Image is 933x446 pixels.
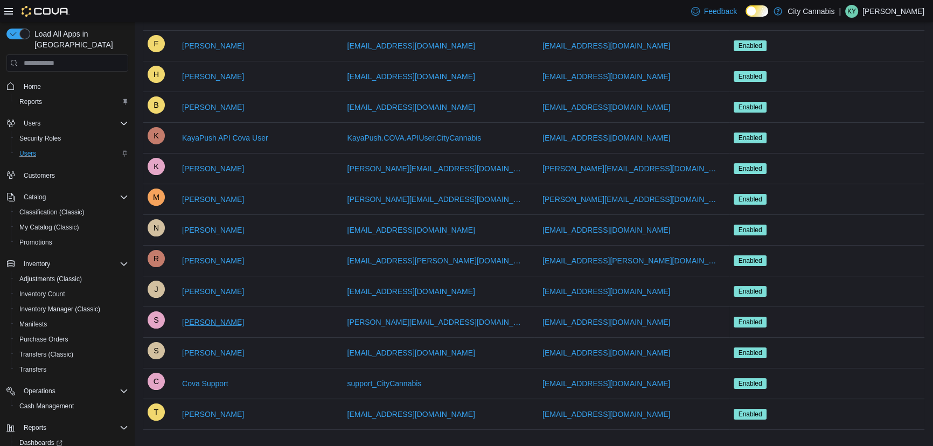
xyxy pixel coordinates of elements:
[19,169,59,182] a: Customers
[182,194,244,205] span: [PERSON_NAME]
[19,320,47,329] span: Manifests
[15,333,73,346] a: Purchase Orders
[15,348,128,361] span: Transfers (Classic)
[542,378,670,389] span: [EMAIL_ADDRESS][DOMAIN_NAME]
[24,423,46,432] span: Reports
[148,127,165,144] div: KayaPush
[11,399,133,414] button: Cash Management
[2,256,133,271] button: Inventory
[182,102,244,113] span: [PERSON_NAME]
[19,421,128,434] span: Reports
[19,208,85,217] span: Classification (Classic)
[739,379,762,388] span: Enabled
[178,158,248,179] button: [PERSON_NAME]
[343,96,479,118] button: [EMAIL_ADDRESS][DOMAIN_NAME]
[2,420,133,435] button: Reports
[154,158,159,175] span: K
[148,281,165,298] div: Javier
[148,403,165,421] div: Tyler
[178,373,233,394] button: Cova Support
[19,117,128,130] span: Users
[154,66,159,83] span: H
[542,347,670,358] span: [EMAIL_ADDRESS][DOMAIN_NAME]
[538,189,725,210] button: [PERSON_NAME][EMAIL_ADDRESS][DOMAIN_NAME]
[734,163,767,174] span: Enabled
[19,80,45,93] a: Home
[22,6,69,17] img: Cova
[343,66,479,87] button: [EMAIL_ADDRESS][DOMAIN_NAME]
[19,238,52,247] span: Promotions
[19,385,128,398] span: Operations
[30,29,128,50] span: Load All Apps in [GEOGRAPHIC_DATA]
[704,6,737,17] span: Feedback
[347,317,526,327] span: [PERSON_NAME][EMAIL_ADDRESS][DOMAIN_NAME]
[734,409,767,420] span: Enabled
[182,286,244,297] span: [PERSON_NAME]
[839,5,841,18] p: |
[15,363,51,376] a: Transfers
[178,127,273,149] button: KayaPush API Cova User
[19,134,61,143] span: Security Roles
[19,169,128,182] span: Customers
[15,288,128,301] span: Inventory Count
[2,116,133,131] button: Users
[542,225,670,235] span: [EMAIL_ADDRESS][DOMAIN_NAME]
[15,400,78,413] a: Cash Management
[15,206,89,219] a: Classification (Classic)
[734,133,767,143] span: Enabled
[15,318,51,331] a: Manifests
[182,40,244,51] span: [PERSON_NAME]
[347,163,526,174] span: [PERSON_NAME][EMAIL_ADDRESS][DOMAIN_NAME]
[11,220,133,235] button: My Catalog (Classic)
[538,250,725,271] button: [EMAIL_ADDRESS][PERSON_NAME][DOMAIN_NAME]
[847,5,856,18] span: KY
[148,373,165,390] div: Cova
[343,35,479,57] button: [EMAIL_ADDRESS][DOMAIN_NAME]
[154,311,159,329] span: S
[11,332,133,347] button: Purchase Orders
[19,117,45,130] button: Users
[178,66,248,87] button: [PERSON_NAME]
[24,387,55,395] span: Operations
[178,281,248,302] button: [PERSON_NAME]
[178,35,248,57] button: [PERSON_NAME]
[154,127,159,144] span: K
[347,347,475,358] span: [EMAIL_ADDRESS][DOMAIN_NAME]
[178,342,248,364] button: [PERSON_NAME]
[739,102,762,112] span: Enabled
[734,255,767,266] span: Enabled
[15,236,128,249] span: Promotions
[19,149,36,158] span: Users
[24,119,40,128] span: Users
[15,318,128,331] span: Manifests
[11,271,133,287] button: Adjustments (Classic)
[24,171,55,180] span: Customers
[19,257,54,270] button: Inventory
[182,347,244,358] span: [PERSON_NAME]
[734,71,767,82] span: Enabled
[788,5,834,18] p: City Cannabis
[15,147,128,160] span: Users
[542,194,721,205] span: [PERSON_NAME][EMAIL_ADDRESS][DOMAIN_NAME]
[538,158,725,179] button: [PERSON_NAME][EMAIL_ADDRESS][DOMAIN_NAME]
[15,348,78,361] a: Transfers (Classic)
[347,40,475,51] span: [EMAIL_ADDRESS][DOMAIN_NAME]
[739,41,762,51] span: Enabled
[182,71,244,82] span: [PERSON_NAME]
[538,96,674,118] button: [EMAIL_ADDRESS][DOMAIN_NAME]
[15,333,128,346] span: Purchase Orders
[11,131,133,146] button: Security Roles
[19,191,50,204] button: Catalog
[178,250,248,271] button: [PERSON_NAME]
[148,219,165,236] div: Nathan
[11,347,133,362] button: Transfers (Classic)
[19,350,73,359] span: Transfers (Classic)
[739,164,762,173] span: Enabled
[734,286,767,297] span: Enabled
[15,363,128,376] span: Transfers
[538,66,674,87] button: [EMAIL_ADDRESS][DOMAIN_NAME]
[182,378,228,389] span: Cova Support
[542,133,670,143] span: [EMAIL_ADDRESS][DOMAIN_NAME]
[343,158,530,179] button: [PERSON_NAME][EMAIL_ADDRESS][DOMAIN_NAME]
[343,189,530,210] button: [PERSON_NAME][EMAIL_ADDRESS][DOMAIN_NAME]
